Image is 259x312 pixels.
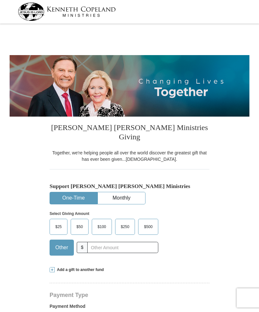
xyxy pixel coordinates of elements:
[50,292,209,298] h4: Payment Type
[18,3,116,21] img: kcm-header-logo.svg
[52,243,71,252] span: Other
[77,242,88,253] span: $
[141,222,156,232] span: $500
[50,117,209,150] h3: [PERSON_NAME] [PERSON_NAME] Ministries Giving
[94,222,109,232] span: $100
[87,242,158,253] input: Other Amount
[55,267,104,273] span: Add a gift to another fund
[52,222,65,232] span: $25
[118,222,133,232] span: $250
[98,192,145,204] button: Monthly
[50,192,97,204] button: One-Time
[50,150,209,162] div: Together, we're helping people all over the world discover the greatest gift that has ever been g...
[50,211,89,216] strong: Select Giving Amount
[50,183,209,190] h5: Support [PERSON_NAME] [PERSON_NAME] Ministries
[73,222,86,232] span: $50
